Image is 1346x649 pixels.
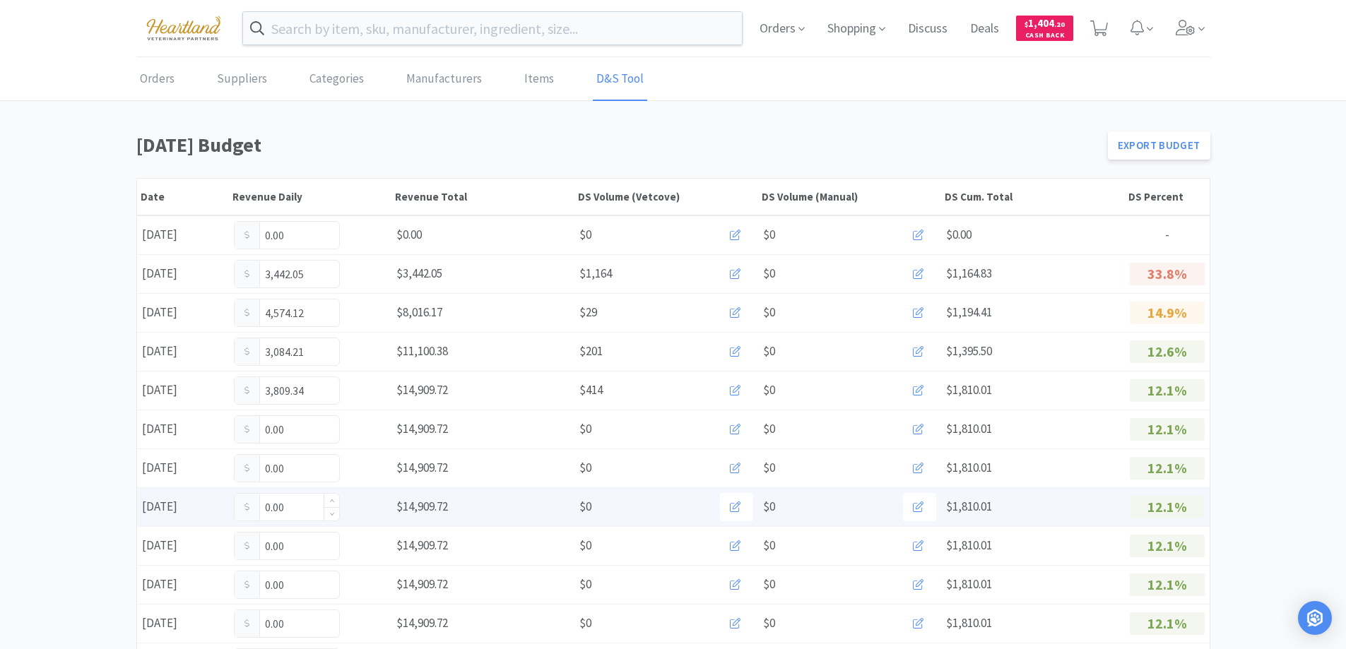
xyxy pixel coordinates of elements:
a: D&S Tool [593,58,647,101]
div: Open Intercom Messenger [1298,601,1332,635]
p: 12.1% [1130,457,1205,480]
span: $0 [763,225,775,244]
div: [DATE] [137,492,229,521]
div: Revenue Daily [232,190,388,203]
span: $1,810.01 [946,576,992,592]
i: icon: up [329,499,334,504]
span: $14,909.72 [396,460,448,475]
span: $0 [579,458,591,477]
span: $0 [763,458,775,477]
div: [DATE] [137,570,229,599]
span: $14,909.72 [396,499,448,514]
a: Items [521,58,557,101]
div: [DATE] [137,453,229,482]
span: $414 [579,381,603,400]
span: $0 [763,497,775,516]
span: $3,442.05 [396,266,442,281]
span: $0.00 [396,227,422,242]
p: 12.1% [1130,535,1205,557]
a: Export Budget [1108,131,1210,160]
span: $1,164.83 [946,266,992,281]
span: $0 [763,303,775,322]
span: $1,810.01 [946,460,992,475]
p: 12.1% [1130,573,1205,596]
span: $14,909.72 [396,576,448,592]
div: DS Volume (Manual) [762,190,938,203]
span: $0 [579,225,591,244]
span: $0 [763,419,775,439]
div: [DATE] [137,259,229,288]
span: $0 [579,419,591,439]
img: cad7bdf275c640399d9c6e0c56f98fd2_10.png [136,8,231,47]
div: [DATE] [137,531,229,560]
input: Search by item, sku, manufacturer, ingredient, size... [243,12,743,44]
span: $0.00 [946,227,972,242]
span: $0 [763,575,775,594]
a: $1,404.20Cash Back [1016,9,1073,47]
span: $14,909.72 [396,537,448,553]
span: $ [1025,20,1028,29]
div: [DATE] [137,609,229,638]
p: 12.1% [1130,418,1205,441]
span: $1,810.01 [946,382,992,398]
a: Manufacturers [403,58,485,101]
span: $0 [763,536,775,555]
span: $0 [763,342,775,361]
a: Suppliers [213,58,271,101]
div: [DATE] [137,376,229,405]
span: $1,395.50 [946,343,992,359]
div: [DATE] [137,337,229,366]
div: DS Volume (Vetcove) [578,190,755,203]
span: $1,810.01 [946,537,992,553]
span: $1,164 [579,264,612,283]
span: 1,404 [1025,16,1065,30]
div: [DATE] [137,415,229,443]
a: Categories [306,58,367,101]
span: $0 [763,264,775,283]
span: . 20 [1054,20,1065,29]
a: Discuss [902,23,953,35]
span: $1,810.01 [946,615,992,631]
p: 12.1% [1130,496,1205,518]
span: $0 [579,536,591,555]
a: Deals [964,23,1005,35]
p: 14.9% [1130,302,1205,324]
span: $29 [579,303,597,322]
div: [DATE] [137,298,229,327]
p: 33.8% [1130,263,1205,285]
span: $14,909.72 [396,615,448,631]
span: $0 [579,497,591,516]
h1: [DATE] Budget [136,129,1099,161]
i: icon: down [329,511,334,516]
span: Decrease Value [324,507,339,520]
p: 12.6% [1130,340,1205,363]
span: $1,810.01 [946,421,992,436]
span: $14,909.72 [396,421,448,436]
span: $0 [763,614,775,633]
a: Orders [136,58,178,101]
p: - [1130,225,1205,244]
span: $1,194.41 [946,304,992,320]
span: $14,909.72 [396,382,448,398]
div: DS Cum. Total [945,190,1121,203]
div: [DATE] [137,220,229,249]
span: $11,100.38 [396,343,448,359]
span: $1,810.01 [946,499,992,514]
div: Revenue Total [395,190,572,203]
span: $0 [763,381,775,400]
div: DS Percent [1128,190,1206,203]
span: $8,016.17 [396,304,442,320]
div: Date [141,190,225,203]
span: Cash Back [1025,32,1065,41]
span: Increase Value [324,494,339,507]
p: 12.1% [1130,379,1205,402]
span: $201 [579,342,603,361]
span: $0 [579,575,591,594]
span: $0 [579,614,591,633]
p: 12.1% [1130,612,1205,635]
